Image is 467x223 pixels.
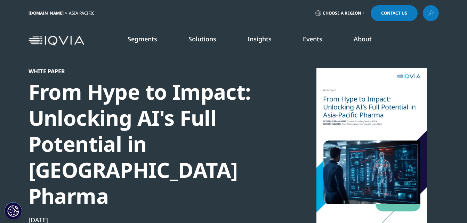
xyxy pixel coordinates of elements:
a: Contact Us [371,5,418,21]
a: Solutions [188,35,216,43]
img: IQVIA Healthcare Information Technology and Pharma Clinical Research Company [29,36,84,46]
span: Choose a Region [323,10,361,16]
button: Cookies Settings [5,202,22,220]
span: Contact Us [381,11,407,15]
div: White Paper [29,68,267,75]
a: Insights [248,35,272,43]
a: [DOMAIN_NAME] [29,10,64,16]
div: Asia Pacific [69,10,97,16]
a: Segments [128,35,157,43]
a: Events [303,35,322,43]
div: From Hype to Impact: Unlocking AI's Full Potential in [GEOGRAPHIC_DATA] Pharma [29,79,267,209]
nav: Primary [87,24,439,57]
a: About [354,35,372,43]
